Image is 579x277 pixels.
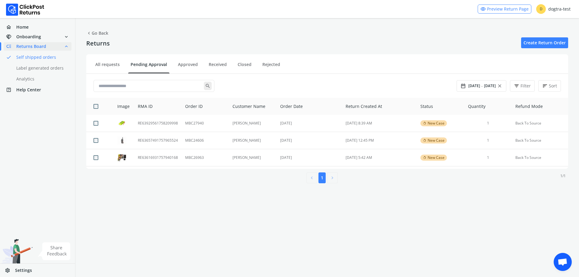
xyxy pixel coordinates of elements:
[497,82,502,90] span: close
[521,37,568,48] a: Create Return Order
[464,132,512,149] td: 1
[342,98,417,115] th: Return Created At
[204,82,212,90] span: search
[117,153,126,162] img: row_image
[134,115,182,132] td: RE63929561758209998
[15,267,32,273] span: Settings
[6,53,11,61] span: done
[481,83,483,89] span: -
[460,82,466,90] span: date_range
[4,75,79,83] a: Analytics
[277,98,342,115] th: Order Date
[514,82,519,90] span: filter_list
[5,266,15,275] span: settings
[330,174,335,182] span: chevron_right
[464,115,512,132] td: 1
[480,5,486,13] span: visibility
[6,86,16,94] span: help_center
[117,137,126,144] img: row_image
[342,149,417,166] td: [DATE] 5:42 AM
[6,4,44,16] img: Logo
[464,98,512,115] th: Quantity
[6,23,16,31] span: home
[484,83,496,88] span: [DATE]
[134,149,182,166] td: RE63616931757940168
[277,149,342,166] td: [DATE]
[4,64,79,72] a: Label generated orders
[4,86,71,94] a: help_centerHelp Center
[342,115,417,132] td: [DATE] 8:39 AM
[512,132,568,149] td: Back To Source
[428,155,445,160] span: New Case
[342,132,417,149] td: [DATE] 12:45 PM
[560,174,566,178] p: 1 / 1
[536,4,571,14] div: dogtra-test
[176,61,200,72] a: Approved
[134,98,182,115] th: RMA ID
[86,29,92,37] span: chevron_left
[464,149,512,166] td: 1
[423,138,426,143] span: rotate_left
[182,149,229,166] td: MBC26963
[38,242,71,260] img: share feedback
[229,132,277,149] td: [PERSON_NAME]
[428,138,445,143] span: New Case
[229,149,277,166] td: [PERSON_NAME]
[86,29,108,37] span: Go Back
[536,4,546,14] span: D
[4,23,71,31] a: homeHome
[182,115,229,132] td: MBC27940
[86,40,110,47] h4: Returns
[478,5,531,14] a: visibilityPreview Return Page
[512,115,568,132] td: Back To Source
[206,61,229,72] a: Received
[229,115,277,132] td: [PERSON_NAME]
[110,98,134,115] th: Image
[182,98,229,115] th: Order ID
[260,61,283,72] a: Rejected
[16,87,41,93] span: Help Center
[520,83,531,89] span: Filter
[16,43,46,49] span: Returns Board
[229,98,277,115] th: Customer Name
[512,149,568,166] td: Back To Source
[423,155,426,160] span: rotate_left
[277,115,342,132] td: [DATE]
[134,132,182,149] td: RE63657491757965524
[128,61,169,72] a: Pending Approval
[182,132,229,149] td: MBC24606
[327,172,338,183] button: chevron_right
[6,33,16,41] span: handshake
[277,132,342,149] td: [DATE]
[235,61,254,72] a: Closed
[554,253,572,271] div: Open chat
[468,83,480,88] span: [DATE]
[4,53,79,61] a: doneSelf shipped orders
[64,42,69,51] span: expand_less
[16,24,29,30] span: Home
[417,98,464,115] th: Status
[93,61,122,72] a: All requests
[117,119,126,128] img: row_image
[538,80,561,92] button: sortSort
[318,172,326,183] button: 1
[64,33,69,41] span: expand_more
[306,172,317,183] button: chevron_left
[542,82,548,90] span: sort
[428,121,445,126] span: New Case
[6,42,16,51] span: low_priority
[423,121,426,126] span: rotate_left
[16,34,41,40] span: Onboarding
[309,174,315,182] span: chevron_left
[512,98,568,115] th: Refund Mode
